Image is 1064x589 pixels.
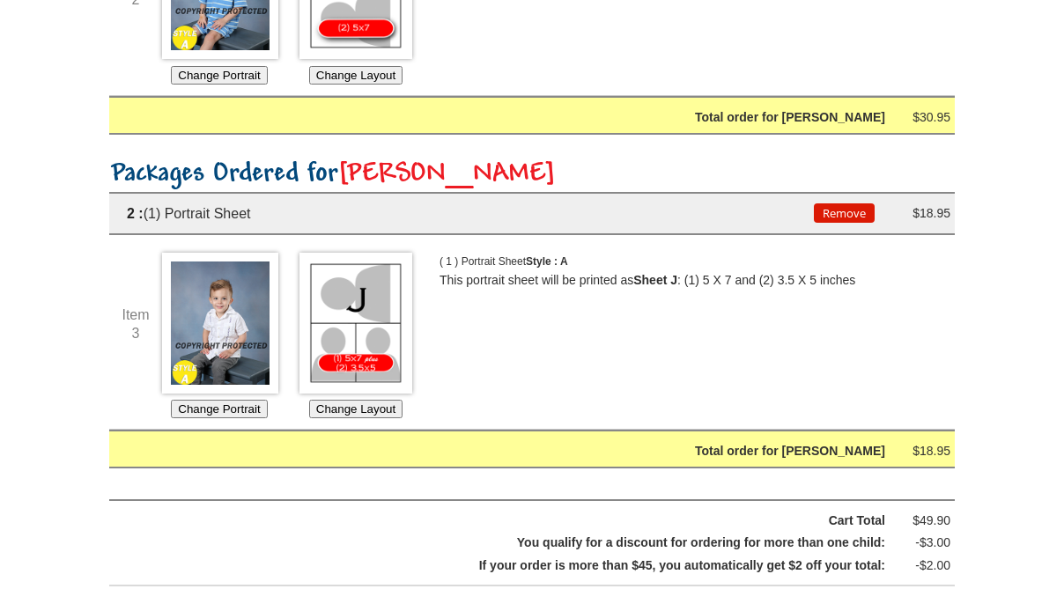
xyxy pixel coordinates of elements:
[898,107,950,129] div: $30.95
[898,532,950,554] div: -$3.00
[633,273,677,287] b: Sheet J
[814,202,867,225] div: Remove
[526,255,568,268] span: Style : A
[309,66,403,85] button: Change Layout
[154,555,885,577] div: If your order is more than $45, you automatically get $2 off your total:
[127,206,144,221] span: 2 :
[814,203,875,223] button: Remove
[109,306,162,343] div: Item 3
[898,440,950,462] div: $18.95
[162,253,277,420] div: Choose which Image you'd like to use for this Portrait Sheet
[171,66,267,85] button: Change Portrait
[338,160,556,188] span: [PERSON_NAME]
[154,510,885,532] div: Cart Total
[154,107,885,129] div: Total order for [PERSON_NAME]
[154,440,885,462] div: Total order for [PERSON_NAME]
[171,400,267,418] button: Change Portrait
[309,400,403,418] button: Change Layout
[162,253,278,394] img: Choose Image *1964_0133a*1964
[109,202,814,225] div: (1) Portrait Sheet
[299,253,413,420] div: Choose which Layout you would like for this Portrait Sheet
[898,510,950,532] div: $49.90
[440,253,616,272] p: ( 1 ) Portrait Sheet
[109,159,955,190] h2: Packages Ordered for
[440,271,924,291] p: This portrait sheet will be printed as : (1) 5 X 7 and (2) 3.5 X 5 inches
[154,532,885,554] div: You qualify for a discount for ordering for more than one child:
[898,202,950,225] div: $18.95
[898,555,950,577] div: -$2.00
[299,253,412,394] img: Choose Layout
